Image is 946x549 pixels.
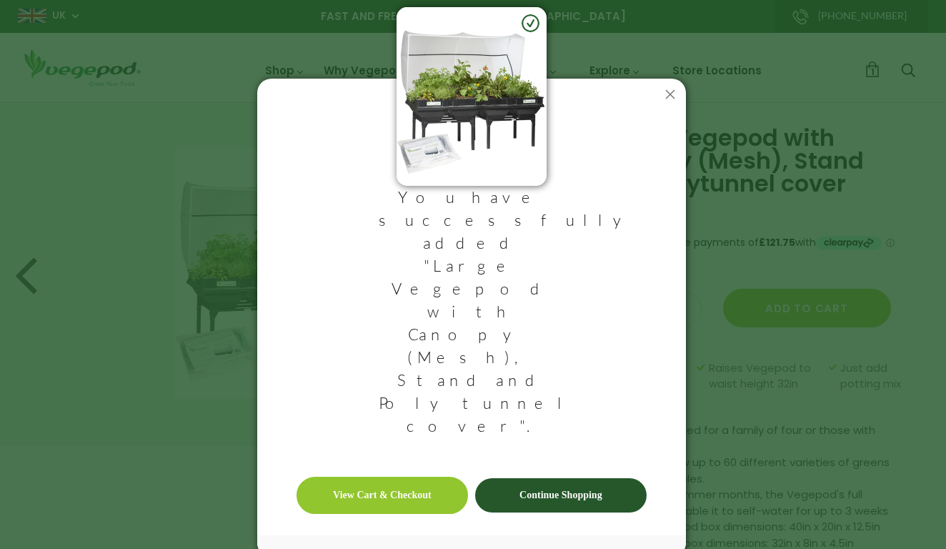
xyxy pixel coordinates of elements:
a: View Cart & Checkout [297,477,468,514]
button: Close [654,79,686,110]
img: image [397,7,547,186]
a: Continue Shopping [475,478,647,513]
img: green-check.svg [522,14,539,32]
h3: You have successfully added "Large Vegepod with Canopy (Mesh), Stand and Polytunnel cover". [379,157,564,477]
